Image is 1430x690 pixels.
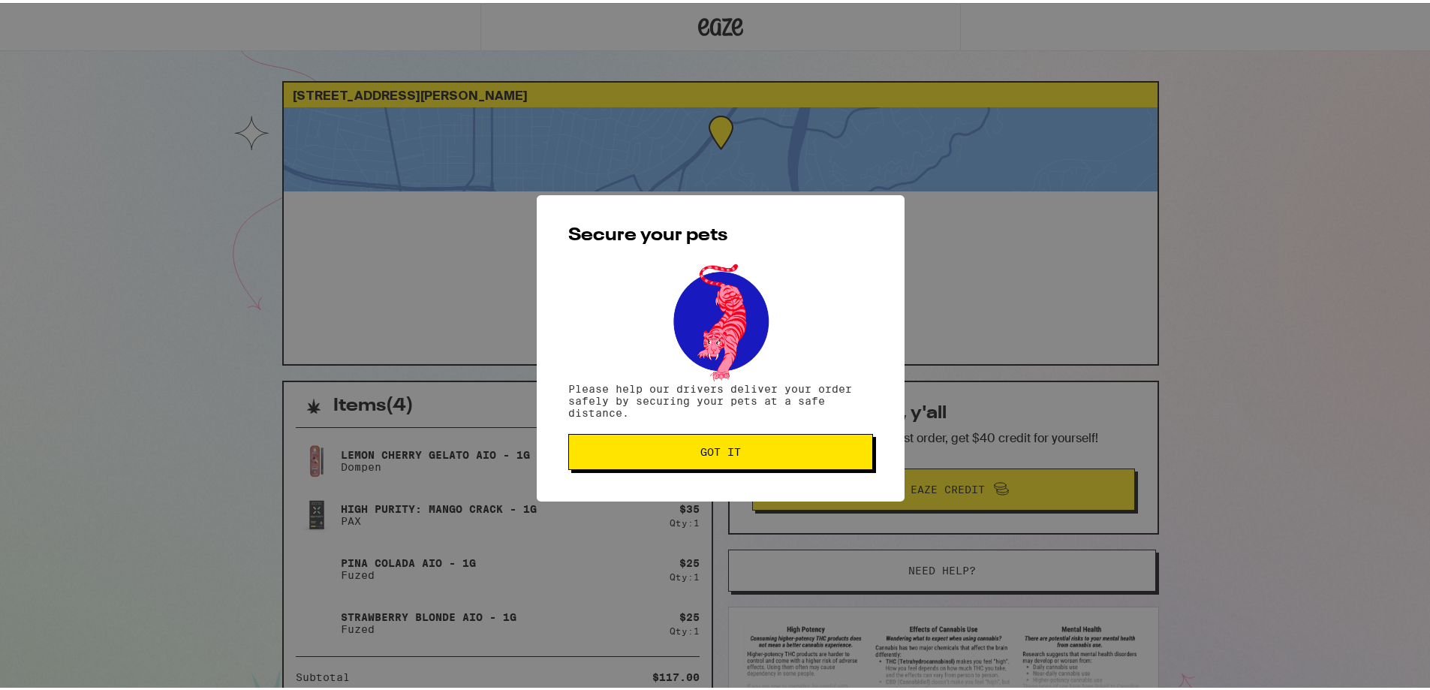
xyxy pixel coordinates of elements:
[568,431,873,467] button: Got it
[659,257,782,380] img: pets
[700,444,741,454] span: Got it
[568,380,873,416] p: Please help our drivers deliver your order safely by securing your pets at a safe distance.
[568,224,873,242] h2: Secure your pets
[9,11,108,23] span: Hi. Need any help?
